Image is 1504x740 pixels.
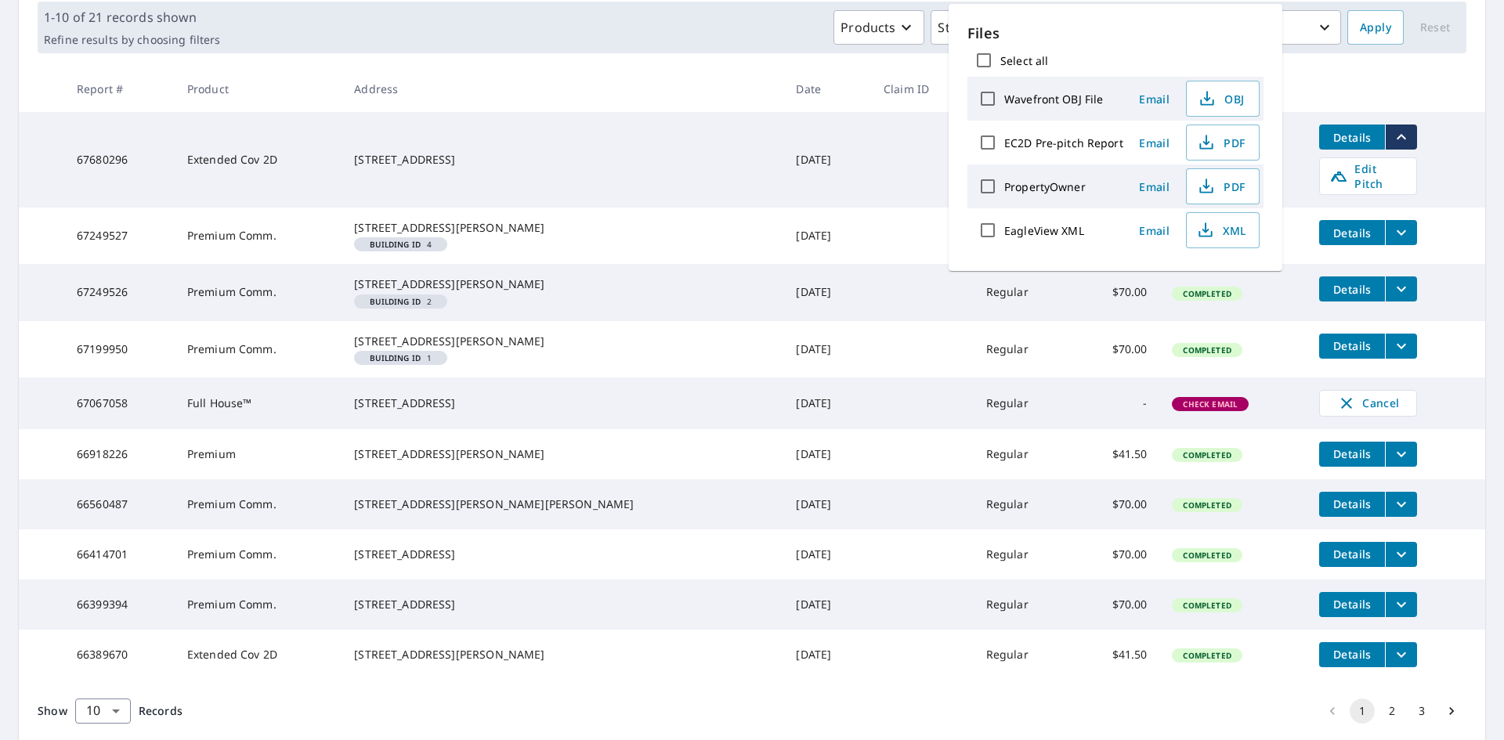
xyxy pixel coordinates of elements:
[783,66,870,112] th: Date
[783,479,870,529] td: [DATE]
[1130,87,1180,111] button: Email
[1385,125,1417,150] button: filesDropdownBtn-67680296
[1385,220,1417,245] button: filesDropdownBtn-67249527
[1347,10,1404,45] button: Apply
[871,66,974,112] th: Claim ID
[175,479,342,529] td: Premium Comm.
[64,579,175,630] td: 66399394
[1329,597,1376,612] span: Details
[354,220,771,236] div: [STREET_ADDRESS][PERSON_NAME]
[967,23,1264,44] p: Files
[64,630,175,680] td: 66389670
[1329,226,1376,240] span: Details
[1004,179,1086,194] label: PropertyOwner
[1072,377,1159,429] td: -
[783,377,870,429] td: [DATE]
[1385,276,1417,301] button: filesDropdownBtn-67249526
[974,377,1072,429] td: Regular
[44,33,220,47] p: Refine results by choosing filters
[974,630,1072,680] td: Regular
[1186,168,1260,204] button: PDF
[783,112,870,208] td: [DATE]
[64,208,175,264] td: 67249527
[354,152,771,168] div: [STREET_ADDRESS]
[175,429,342,479] td: Premium
[64,66,175,112] th: Report #
[1329,446,1376,461] span: Details
[64,264,175,320] td: 67249526
[1136,179,1173,194] span: Email
[360,298,441,305] span: 2
[1072,579,1159,630] td: $70.00
[1379,698,1405,724] button: Go to page 2
[931,10,1005,45] button: Status
[354,597,771,612] div: [STREET_ADDRESS]
[354,647,771,662] div: [STREET_ADDRESS][PERSON_NAME]
[175,112,342,208] td: Extended Cov 2D
[1319,276,1385,301] button: detailsBtn-67249526
[1319,334,1385,359] button: detailsBtn-67199950
[833,10,924,45] button: Products
[1186,212,1260,248] button: XML
[1136,135,1173,150] span: Email
[1319,442,1385,467] button: detailsBtn-66918226
[1385,492,1417,517] button: filesDropdownBtn-66560487
[175,208,342,264] td: Premium Comm.
[1186,81,1260,117] button: OBJ
[1196,133,1246,152] span: PDF
[1072,429,1159,479] td: $41.50
[1385,334,1417,359] button: filesDropdownBtn-67199950
[354,395,771,411] div: [STREET_ADDRESS]
[1319,390,1417,417] button: Cancel
[175,377,342,429] td: Full House™
[1319,220,1385,245] button: detailsBtn-67249527
[1329,161,1407,191] span: Edit Pitch
[175,630,342,680] td: Extended Cov 2D
[1196,177,1246,196] span: PDF
[1409,698,1434,724] button: Go to page 3
[1173,399,1247,410] span: Check Email
[1136,92,1173,106] span: Email
[1072,264,1159,320] td: $70.00
[38,703,67,718] span: Show
[1130,218,1180,243] button: Email
[783,208,870,264] td: [DATE]
[354,334,771,349] div: [STREET_ADDRESS][PERSON_NAME]
[1173,550,1240,561] span: Completed
[1173,449,1240,460] span: Completed
[175,264,342,320] td: Premium Comm.
[1329,282,1376,297] span: Details
[1173,345,1240,356] span: Completed
[1385,642,1417,667] button: filesDropdownBtn-66389670
[75,698,131,724] div: Show 10 records
[1136,223,1173,238] span: Email
[370,298,421,305] em: Building ID
[1319,542,1385,567] button: detailsBtn-66414701
[354,496,771,512] div: [STREET_ADDRESS][PERSON_NAME][PERSON_NAME]
[1329,647,1376,662] span: Details
[370,354,421,362] em: Building ID
[1319,592,1385,617] button: detailsBtn-66399394
[64,377,175,429] td: 67067058
[974,579,1072,630] td: Regular
[1318,698,1466,724] nav: pagination navigation
[354,547,771,562] div: [STREET_ADDRESS]
[783,630,870,680] td: [DATE]
[783,429,870,479] td: [DATE]
[1385,542,1417,567] button: filesDropdownBtn-66414701
[1319,157,1417,195] a: Edit Pitch
[360,354,441,362] span: 1
[974,264,1072,320] td: Regular
[1004,223,1084,238] label: EagleView XML
[1439,698,1464,724] button: Go to next page
[1173,500,1240,511] span: Completed
[64,112,175,208] td: 67680296
[974,529,1072,579] td: Regular
[974,321,1072,377] td: Regular
[354,276,771,292] div: [STREET_ADDRESS][PERSON_NAME]
[974,479,1072,529] td: Regular
[175,529,342,579] td: Premium Comm.
[974,429,1072,479] td: Regular
[1329,338,1376,353] span: Details
[1319,642,1385,667] button: detailsBtn-66389670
